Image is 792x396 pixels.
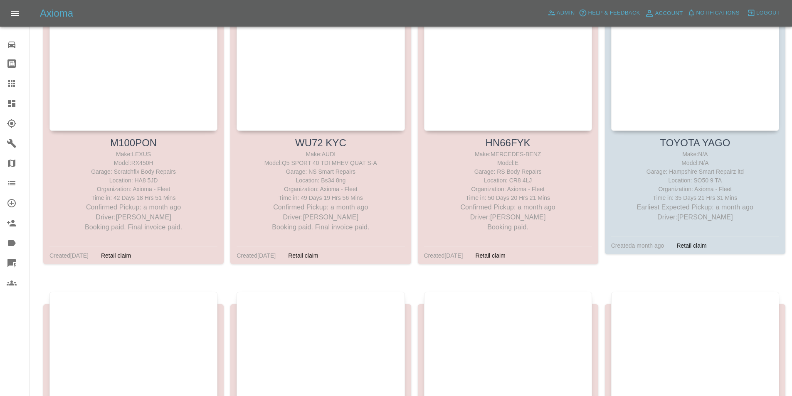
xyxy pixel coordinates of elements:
[426,222,590,232] p: Booking paid.
[239,150,402,159] div: Make: AUDI
[282,251,324,260] div: Retail claim
[295,137,346,148] a: WU72 KYC
[745,7,782,20] button: Logout
[486,137,530,148] a: HN66FYK
[660,137,730,148] a: TOYOTA YAGO
[52,202,215,212] p: Confirmed Pickup: a month ago
[239,185,402,194] div: Organization: Axioma - Fleet
[613,185,777,194] div: Organization: Axioma - Fleet
[426,202,590,212] p: Confirmed Pickup: a month ago
[239,202,402,212] p: Confirmed Pickup: a month ago
[52,176,215,185] div: Location: HA8 5JD
[613,176,777,185] div: Location: SO50 9 TA
[557,8,575,18] span: Admin
[613,202,777,212] p: Earliest Expected Pickup: a month ago
[52,159,215,167] div: Model: RX450H
[613,167,777,176] div: Garage: Hampshire Smart Repairz ltd
[52,194,215,202] div: Time in: 42 Days 18 Hrs 51 Mins
[49,251,89,260] div: Created [DATE]
[40,7,73,20] h5: Axioma
[52,212,215,222] p: Driver: [PERSON_NAME]
[426,176,590,185] div: Location: CR8 4LJ
[426,167,590,176] div: Garage: RS Body Repairs
[613,159,777,167] div: Model: N/A
[613,150,777,159] div: Make: N/A
[239,176,402,185] div: Location: Bs34 8ng
[52,222,215,232] p: Booking paid. Final invoice paid.
[426,194,590,202] div: Time in: 50 Days 20 Hrs 21 Mins
[52,185,215,194] div: Organization: Axioma - Fleet
[426,159,590,167] div: Model: E
[237,251,276,260] div: Created [DATE]
[545,7,577,20] a: Admin
[685,7,742,20] button: Notifications
[642,7,685,20] a: Account
[52,167,215,176] div: Garage: Scratchfix Body Repairs
[696,8,740,18] span: Notifications
[239,159,402,167] div: Model: Q5 SPORT 40 TDI MHEV QUAT S-A
[5,3,25,23] button: Open drawer
[426,150,590,159] div: Make: MERCEDES-BENZ
[52,150,215,159] div: Make: LEXUS
[655,9,683,18] span: Account
[588,8,640,18] span: Help & Feedback
[110,137,157,148] a: M100PON
[426,185,590,194] div: Organization: Axioma - Fleet
[239,222,402,232] p: Booking paid. Final invoice paid.
[611,241,664,250] div: Created a month ago
[613,212,777,222] p: Driver: [PERSON_NAME]
[95,251,137,260] div: Retail claim
[756,8,780,18] span: Logout
[426,212,590,222] p: Driver: [PERSON_NAME]
[613,194,777,202] div: Time in: 35 Days 21 Hrs 31 Mins
[670,241,713,250] div: Retail claim
[239,212,402,222] p: Driver: [PERSON_NAME]
[469,251,511,260] div: Retail claim
[239,194,402,202] div: Time in: 49 Days 19 Hrs 56 Mins
[577,7,642,20] button: Help & Feedback
[239,167,402,176] div: Garage: NS Smart Repairs
[424,251,463,260] div: Created [DATE]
